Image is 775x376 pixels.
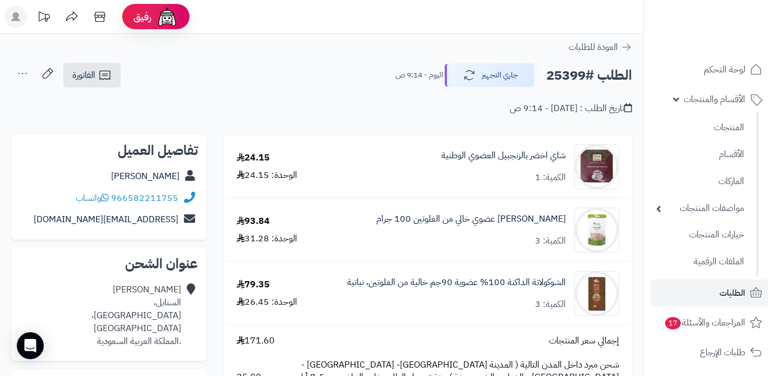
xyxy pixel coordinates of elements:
span: المراجعات والأسئلة [664,315,745,331]
div: الكمية: 1 [535,171,566,184]
a: الملفات الرقمية [651,250,750,274]
a: [PERSON_NAME] عضوي خالي من الغلوتين 100 جرام [376,213,566,226]
a: المنتجات [651,116,750,140]
div: Open Intercom Messenger [17,332,44,359]
span: الفاتورة [72,68,95,82]
div: تاريخ الطلب : [DATE] - 9:14 ص [510,102,632,115]
a: العودة للطلبات [569,40,632,54]
div: الوحدة: 31.28 [237,232,297,245]
span: الطلبات [719,285,745,301]
span: 171.60 [237,334,275,347]
a: [PERSON_NAME] [111,169,179,183]
a: واتساب [76,191,109,205]
h2: الطلب #25399 [546,64,632,87]
span: العودة للطلبات [569,40,618,54]
span: إجمالي سعر المنتجات [549,334,619,347]
a: 966582211755 [111,191,178,205]
a: [EMAIL_ADDRESS][DOMAIN_NAME] [34,213,178,226]
button: جاري التجهيز [445,63,534,87]
a: لوحة التحكم [651,56,768,83]
span: رفيق [133,10,151,24]
img: ai-face.png [156,6,178,28]
a: مواصفات المنتجات [651,196,750,221]
div: الوحدة: 24.15 [237,169,297,182]
div: الوحدة: 26.45 [237,296,297,309]
a: الطلبات [651,279,768,306]
span: 17 [665,317,681,329]
div: 79.35 [237,278,270,291]
a: الفاتورة [63,63,121,88]
a: شاي اخضر بالزنجبيل العضوي الوطنية [441,149,566,162]
h2: تفاصيل العميل [20,144,198,157]
h2: عنوان الشحن [20,257,198,270]
div: [PERSON_NAME] السنابل، [GEOGRAPHIC_DATA]، [GEOGRAPHIC_DATA] .المملكة العربية السعودية [20,283,181,347]
span: طلبات الإرجاع [700,345,745,360]
span: لوحة التحكم [704,62,745,77]
div: الكمية: 3 [535,235,566,247]
img: logo-2.png [699,27,764,51]
div: 24.15 [237,152,270,164]
a: المراجعات والأسئلة17 [651,309,768,336]
img: 1665701079-IMG-20221014-WA0000-90x90.jpg [575,144,619,189]
img: 1730994401-www.chocolatessole.com-90x90.png [575,271,619,316]
div: الكمية: 3 [535,298,566,311]
a: خيارات المنتجات [651,223,750,247]
a: طلبات الإرجاع [651,339,768,366]
img: 1736311014-%D9%83%D8%A7%D8%AC%D9%88%20%D8%B9%D8%B6%D9%88%D9%8A%20%D8%AE%D8%A7%D9%84%D9%8A%20%D9%8... [575,208,619,253]
a: الأقسام [651,143,750,167]
a: تحديثات المنصة [30,6,58,31]
span: الأقسام والمنتجات [684,91,745,107]
div: 93.84 [237,215,270,228]
a: الشوكولاتة الداكنة 100% عضوية 90جم خالية من الغلوتين، نباتية [347,276,566,289]
small: اليوم - 9:14 ص [395,70,443,81]
a: الماركات [651,169,750,194]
